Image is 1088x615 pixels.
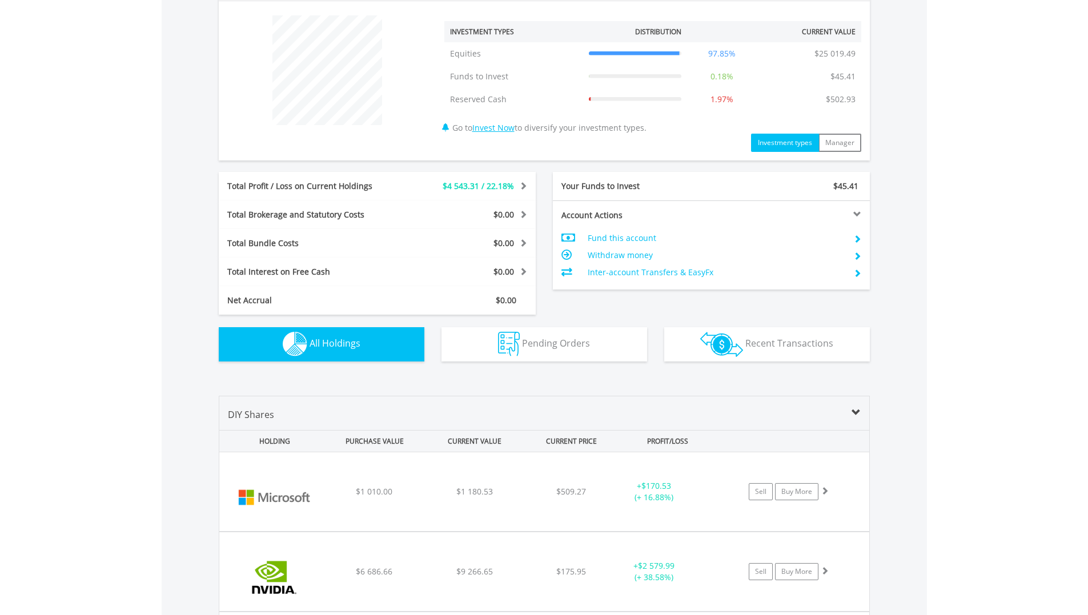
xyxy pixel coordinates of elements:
[687,88,757,111] td: 1.97%
[493,238,514,248] span: $0.00
[219,327,424,361] button: All Holdings
[525,431,616,452] div: CURRENT PRICE
[588,230,844,247] td: Fund this account
[749,563,773,580] a: Sell
[496,295,516,306] span: $0.00
[553,210,712,221] div: Account Actions
[326,431,424,452] div: PURCHASE VALUE
[225,546,323,608] img: EQU.US.NVDA.png
[498,332,520,356] img: pending_instructions-wht.png
[225,467,323,528] img: EQU.US.MSFT.png
[638,560,675,571] span: $2 579.99
[825,65,861,88] td: $45.41
[356,486,392,497] span: $1 010.00
[749,483,773,500] a: Sell
[443,180,514,191] span: $4 543.31 / 22.18%
[436,10,870,152] div: Go to to diversify your investment types.
[444,88,583,111] td: Reserved Cash
[775,483,818,500] a: Buy More
[310,337,360,349] span: All Holdings
[220,431,324,452] div: HOLDING
[775,563,818,580] a: Buy More
[820,88,861,111] td: $502.93
[456,566,493,577] span: $9 266.65
[426,431,524,452] div: CURRENT VALUE
[444,65,583,88] td: Funds to Invest
[493,209,514,220] span: $0.00
[522,337,590,349] span: Pending Orders
[228,408,274,421] span: DIY Shares
[619,431,717,452] div: PROFIT/LOSS
[809,42,861,65] td: $25 019.49
[833,180,858,191] span: $45.41
[219,266,404,278] div: Total Interest on Free Cash
[456,486,493,497] span: $1 180.53
[700,332,743,357] img: transactions-zar-wht.png
[635,27,681,37] div: Distribution
[745,337,833,349] span: Recent Transactions
[283,332,307,356] img: holdings-wht.png
[757,21,861,42] th: Current Value
[356,566,392,577] span: $6 686.66
[553,180,712,192] div: Your Funds to Invest
[556,486,586,497] span: $509.27
[444,42,583,65] td: Equities
[219,295,404,306] div: Net Accrual
[556,566,586,577] span: $175.95
[687,65,757,88] td: 0.18%
[664,327,870,361] button: Recent Transactions
[588,247,844,264] td: Withdraw money
[219,209,404,220] div: Total Brokerage and Statutory Costs
[687,42,757,65] td: 97.85%
[441,327,647,361] button: Pending Orders
[588,264,844,281] td: Inter-account Transfers & EasyFx
[641,480,671,491] span: $170.53
[611,560,697,583] div: + (+ 38.58%)
[751,134,819,152] button: Investment types
[472,122,515,133] a: Invest Now
[818,134,861,152] button: Manager
[611,480,697,503] div: + (+ 16.88%)
[219,180,404,192] div: Total Profit / Loss on Current Holdings
[219,238,404,249] div: Total Bundle Costs
[493,266,514,277] span: $0.00
[444,21,583,42] th: Investment Types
